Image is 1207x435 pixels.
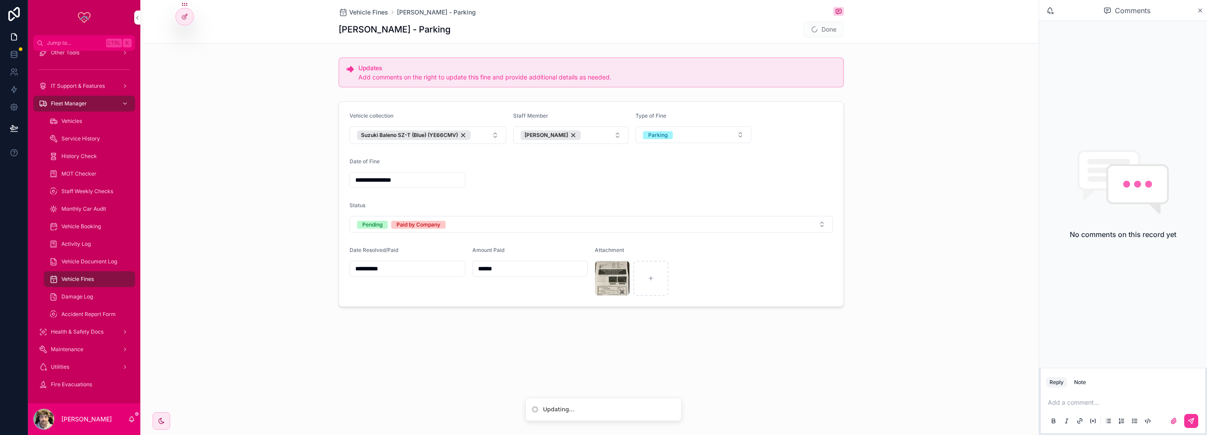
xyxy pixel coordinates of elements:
[77,11,91,25] img: App logo
[361,132,458,139] span: Suzuki Baleno SZ-T (Blue) (YE66CMV)
[350,216,833,233] button: Select Button
[339,8,388,17] a: Vehicle Fines
[61,311,116,318] span: Accident Report Form
[358,73,611,81] span: Add comments on the right to update this fine and provide additional details as needed.
[357,130,471,140] button: Unselect 43
[44,131,135,147] a: Service History
[51,83,105,90] span: IT Support & Features
[1074,379,1086,386] div: Note
[61,170,96,177] span: MOT Checker
[44,236,135,252] a: Activity Log
[636,112,666,119] span: Type of Fine
[349,8,388,17] span: Vehicle Fines
[44,183,135,199] a: Staff Weekly Checks
[33,342,135,357] a: Maintenance
[44,306,135,322] a: Accident Report Form
[44,201,135,217] a: Monthly Car Audit
[33,359,135,375] a: Utilities
[51,100,87,107] span: Fleet Manager
[1115,5,1150,16] span: Comments
[61,223,101,230] span: Vehicle Booking
[357,220,388,229] button: Unselect PENDING
[44,254,135,270] a: Vehicle Document Log
[33,96,135,111] a: Fleet Manager
[521,130,581,140] button: Unselect 6352
[61,293,93,300] span: Damage Log
[61,415,112,424] p: [PERSON_NAME]
[33,377,135,392] a: Fire Evacuations
[391,220,446,229] button: Unselect PAID_BY_COMPANY
[33,78,135,94] a: IT Support & Features
[61,188,113,195] span: Staff Weekly Checks
[350,158,380,165] span: Date of Fine
[350,247,398,253] span: Date Resolved/Paid
[33,324,135,340] a: Health & Safety Docs
[61,135,100,142] span: Service History
[472,247,504,253] span: Amount Paid
[397,8,476,17] a: [PERSON_NAME] - Parking
[358,65,836,71] h5: Updates
[44,113,135,129] a: Vehicles
[61,276,94,283] span: Vehicle Fines
[51,328,104,335] span: Health & Safety Docs
[513,126,629,144] button: Select Button
[636,126,751,143] button: Select Button
[44,289,135,305] a: Damage Log
[28,51,140,403] div: scrollable content
[513,112,548,119] span: Staff Member
[1071,377,1089,388] button: Note
[525,132,568,139] span: [PERSON_NAME]
[44,219,135,234] a: Vehicle Booking
[595,247,624,253] span: Attachment
[106,39,122,47] span: Ctrl
[61,118,82,125] span: Vehicles
[648,131,668,139] div: Parking
[47,40,103,47] span: Jump to...
[61,205,106,212] span: Monthly Car Audit
[362,221,382,229] div: Pending
[33,35,135,51] button: Jump to...CtrlK
[1070,229,1176,240] h2: No comments on this record yet
[396,221,440,229] div: Paid by Company
[44,271,135,287] a: Vehicle Fines
[350,126,506,144] button: Select Button
[339,23,450,36] h1: [PERSON_NAME] - Parking
[51,49,79,56] span: Other Tools
[1046,377,1067,388] button: Reply
[33,45,135,61] a: Other Tools
[358,73,836,82] div: Add comments on the right to update this fine and provide additional details as needed.
[51,363,69,370] span: Utilities
[44,148,135,164] a: History Check
[61,258,117,265] span: Vehicle Document Log
[61,241,91,248] span: Activity Log
[51,381,92,388] span: Fire Evacuations
[61,153,97,160] span: History Check
[51,346,83,353] span: Maintenance
[350,112,393,119] span: Vehicle collection
[124,40,131,47] span: K
[543,405,575,414] div: Updating...
[350,202,365,209] span: Status
[44,166,135,182] a: MOT Checker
